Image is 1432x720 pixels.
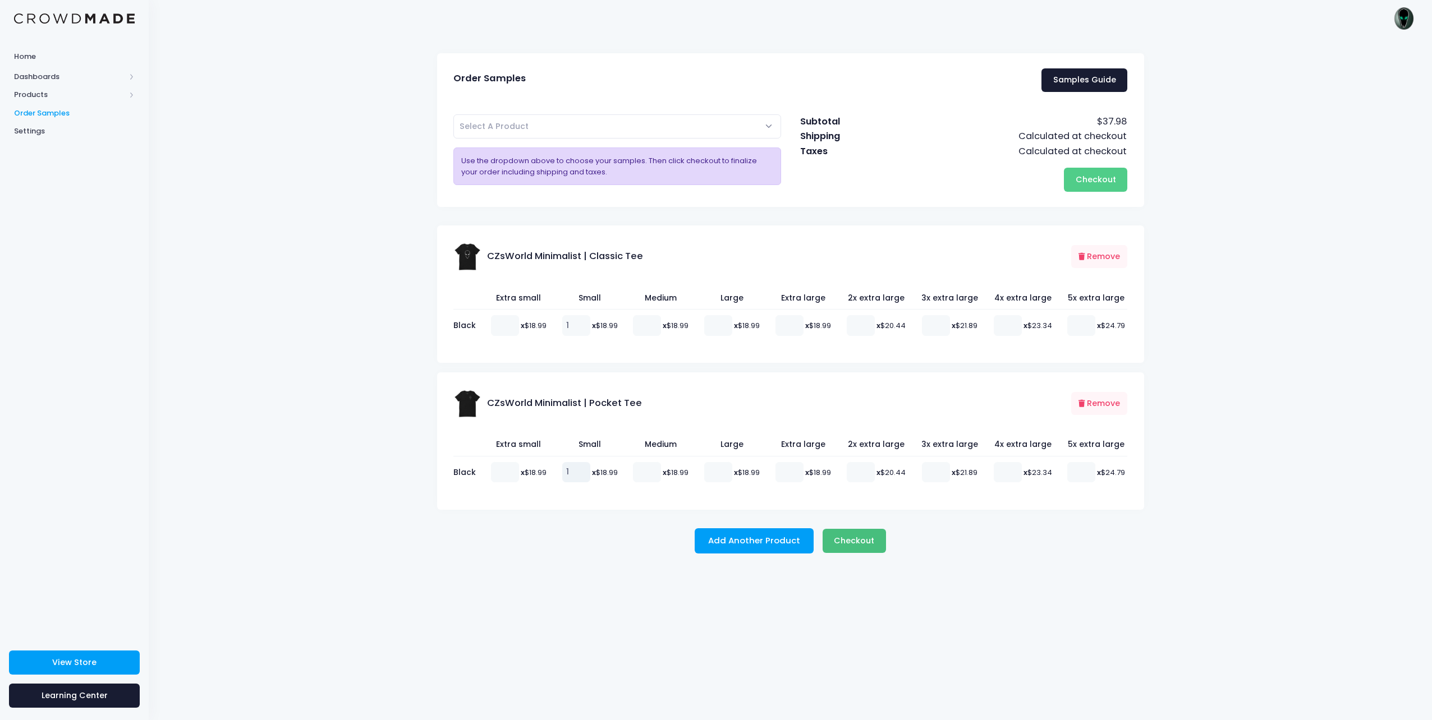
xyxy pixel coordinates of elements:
th: 4x extra large [986,433,1060,456]
td: Subtotal [800,114,889,129]
span: Checkout [1076,174,1116,185]
b: x [521,320,525,331]
b: x [1023,320,1027,331]
th: Large [696,433,768,456]
span: $18.99 [663,467,689,477]
a: View Store [9,650,140,675]
span: View Store [52,657,97,668]
span: $18.99 [592,467,618,477]
th: Extra small [483,433,554,456]
td: Black [453,456,483,488]
span: $20.44 [876,467,906,477]
th: Small [554,287,626,310]
span: $18.99 [734,320,760,331]
img: User [1393,7,1415,30]
span: Order Samples [14,108,135,119]
div: CZsWorld Minimalist | Pocket Tee [453,389,642,419]
td: Black [453,310,483,341]
th: Medium [625,433,696,456]
b: x [876,467,880,477]
span: Select A Product [460,121,529,132]
b: x [805,467,809,477]
b: x [592,467,596,477]
th: Extra large [768,287,839,310]
img: Logo [14,13,135,24]
b: x [663,467,667,477]
b: x [1097,467,1101,477]
b: x [876,320,880,331]
a: Samples Guide [1041,68,1127,93]
span: Dashboards [14,71,125,82]
td: Shipping [800,129,889,144]
td: Taxes [800,144,889,159]
b: x [734,467,738,477]
span: $18.99 [805,467,831,477]
span: Settings [14,126,135,137]
span: $23.34 [1023,467,1052,477]
span: Home [14,51,135,62]
a: Learning Center [9,684,140,708]
button: Checkout [823,529,886,553]
span: $18.99 [521,467,547,477]
b: x [592,320,596,331]
span: $18.99 [734,467,760,477]
b: x [734,320,738,331]
b: x [805,320,809,331]
div: Use the dropdown above to choose your samples. Then click checkout to finalize your order includi... [453,147,782,185]
button: Checkout [1064,168,1127,192]
span: $21.89 [952,320,977,331]
b: x [521,467,525,477]
b: x [1097,320,1101,331]
td: Calculated at checkout [889,129,1127,144]
th: 5x extra large [1060,433,1128,456]
th: 2x extra large [839,287,914,310]
th: 4x extra large [986,287,1060,310]
span: $18.99 [663,320,689,331]
th: 2x extra large [839,433,914,456]
th: 5x extra large [1060,287,1128,310]
span: $18.99 [805,320,831,331]
span: Checkout [834,535,874,546]
span: $24.79 [1097,320,1125,331]
th: Extra small [483,287,554,310]
span: Order Samples [453,73,526,84]
th: Medium [625,287,696,310]
div: CZsWorld Minimalist | Classic Tee [453,242,643,272]
span: Products [14,89,125,100]
span: $18.99 [521,320,547,331]
th: Large [696,287,768,310]
th: 3x extra large [914,287,986,310]
th: 3x extra large [914,433,986,456]
th: Extra large [768,433,839,456]
span: $21.89 [952,467,977,477]
button: Remove [1071,392,1128,415]
span: $18.99 [592,320,618,331]
b: x [663,320,667,331]
button: Add Another Product [695,528,814,554]
b: x [952,467,956,477]
td: Calculated at checkout [889,144,1127,159]
th: Small [554,433,626,456]
span: $23.34 [1023,320,1052,331]
b: x [952,320,956,331]
td: $37.98 [889,114,1127,129]
button: Remove [1071,245,1128,268]
span: Learning Center [42,690,108,701]
span: $20.44 [876,320,906,331]
span: Select A Product [453,114,782,139]
b: x [1023,467,1027,477]
span: $24.79 [1097,467,1125,477]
